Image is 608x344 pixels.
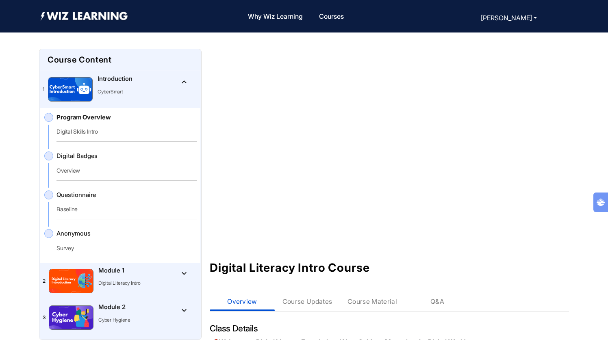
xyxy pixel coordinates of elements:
[56,190,183,200] span: Questionnaire
[43,311,46,324] p: 3
[176,73,192,89] button: Toggle [object Object]Introduction
[43,275,46,288] p: 2
[56,229,183,238] span: Anonymous
[210,323,562,334] h1: Class Details
[56,167,183,174] p: Overview
[98,280,141,286] p: Digital Literacy Intro
[210,262,569,273] p: Digital Literacy Intro Course
[40,71,200,108] mat-tree-node: Toggle [object Object]Introduction
[98,317,130,323] p: Cyber Hygiene
[48,56,193,64] p: Course Content
[179,305,189,315] mat-icon: keyboard_arrow_down
[56,206,183,212] p: Baseline
[179,77,189,87] mat-icon: keyboard_arrow_up
[56,245,183,251] p: Survey
[98,74,132,84] p: Introduction
[56,128,183,135] p: Digital Skills Intro
[282,297,332,305] div: Course Updates
[245,8,306,25] a: Why Wiz Learning
[176,301,192,318] button: Toggle [object Object]Module 2
[40,299,200,336] mat-tree-node: Toggle [object Object]Module 2
[40,263,200,300] mat-tree-node: Toggle [object Object]Module 1
[43,83,45,96] p: 1
[179,268,189,278] mat-icon: keyboard_arrow_down
[430,297,444,305] div: Q&A
[98,266,141,275] p: Module 1
[56,113,183,122] span: Program Overview
[98,89,132,95] p: CyberSmart
[227,291,257,312] div: Overview
[98,303,130,312] p: Module 2
[347,297,397,305] div: Course Material
[478,12,539,24] button: [PERSON_NAME]
[176,265,192,281] button: Toggle [object Object]Module 1
[316,8,347,25] a: Courses
[56,151,183,161] span: Digital Badges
